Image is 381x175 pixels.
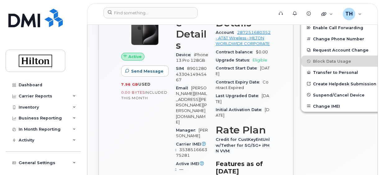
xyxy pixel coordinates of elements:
[179,167,183,172] span: —
[338,8,366,20] div: Tabitha Hale
[354,148,376,170] iframe: Messenger Launcher
[103,7,198,18] input: Find something...
[176,128,199,132] span: Manager
[176,52,194,57] span: Device
[176,66,207,82] span: 89012804330414945467
[216,6,271,29] h3: Carrier Details
[121,65,169,77] button: Send Message
[216,30,271,46] a: 287251680352 - AT&T Wireless - HILTON WORLDWIDE CORPORATE
[216,137,270,153] span: Credit for CustKeyEntUnl w/Tether for 5G/5G+ iPHN VVM
[313,92,365,97] span: Suspend/Cancel Device
[216,30,237,35] span: Account
[128,54,142,60] span: Active
[345,10,353,18] span: TH
[317,8,337,20] div: Quicklinks
[176,66,187,71] span: SIM
[176,161,205,172] span: Active IMEI
[216,107,265,112] span: Initial Activation Date
[138,82,151,87] span: used
[176,147,207,158] span: 353851666375281
[216,93,262,98] span: Last Upgraded Date
[253,58,267,62] span: Eligible
[216,93,269,104] span: [DATE]
[121,90,168,100] span: included this month
[216,66,260,70] span: Contract Start Date
[121,82,138,87] span: 7.96 GB
[216,80,263,84] span: Contract Expiry Date
[313,25,363,30] span: Enable Call Forwarding
[216,50,256,54] span: Contract balance
[216,160,271,175] h3: Features as of [DATE]
[216,124,271,136] h3: Rate Plan
[121,90,145,95] span: 0.00 Bytes
[256,50,268,54] span: $0.00
[126,9,163,47] img: iPhone_15_Pro_Black.png
[216,58,253,62] span: Upgrade Status
[131,68,163,74] span: Send Message
[176,142,207,152] span: Carrier IMEI
[176,86,207,124] span: [PERSON_NAME][EMAIL_ADDRESS][PERSON_NAME][PERSON_NAME][DOMAIN_NAME]
[176,86,191,90] span: Email
[176,6,208,51] h3: Device Details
